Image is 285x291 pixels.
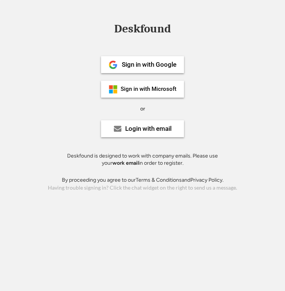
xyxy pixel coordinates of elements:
[122,61,176,68] div: Sign in with Google
[62,176,224,184] div: By proceeding you agree to our and
[109,85,118,94] img: ms-symbollockup_mssymbol_19.png
[125,126,172,132] div: Login with email
[110,23,175,35] div: Deskfound
[112,160,139,166] strong: work email
[190,177,224,183] a: Privacy Policy.
[140,105,145,113] div: or
[121,86,176,92] div: Sign in with Microsoft
[58,152,227,167] div: Deskfound is designed to work with company emails. Please use your in order to register.
[109,60,118,69] img: 1024px-Google__G__Logo.svg.png
[136,177,182,183] a: Terms & Conditions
